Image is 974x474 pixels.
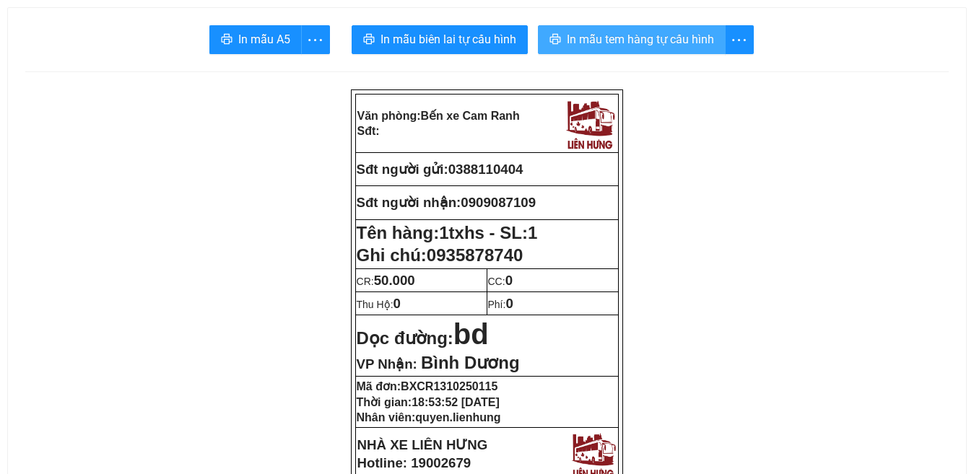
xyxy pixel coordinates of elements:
span: 0935878740 [427,245,523,265]
span: VP Nhận: [357,356,417,372]
strong: Hotline: 19002679 [357,455,471,470]
span: 0 [505,273,513,288]
span: Ghi chú: [357,245,523,265]
span: 0909087109 [461,195,536,210]
strong: Sđt người nhận: [357,195,461,210]
span: Bình Dương [421,353,520,372]
span: 0 [505,296,513,311]
strong: NHÀ XE LIÊN HƯNG [357,437,488,452]
button: printerIn mẫu biên lai tự cấu hình [352,25,528,54]
span: quyen.lienhung [415,411,500,423]
span: 0388110404 [448,162,523,177]
span: printer [221,33,232,47]
strong: Văn phòng: [357,110,520,122]
span: Thu Hộ: [357,299,401,310]
span: BXCR1310250115 [401,380,497,392]
strong: Thời gian: [357,396,500,408]
span: printer [549,33,561,47]
span: In mẫu biên lai tự cấu hình [381,30,516,48]
span: more [726,31,753,49]
span: 18:53:52 [DATE] [412,396,500,408]
span: CR: [357,276,415,287]
strong: Dọc đường: [357,328,489,348]
span: 0 [393,296,401,311]
button: printerIn mẫu tem hàng tự cấu hình [538,25,726,54]
strong: Nhân viên: [357,411,501,423]
span: Bến xe Cam Ranh [421,110,520,122]
strong: Tên hàng: [357,223,538,242]
span: 1txhs - SL: [439,223,537,242]
span: 50.000 [374,273,415,288]
span: CC: [488,276,513,287]
button: printerIn mẫu A5 [209,25,302,54]
span: In mẫu A5 [238,30,290,48]
button: more [301,25,330,54]
button: more [725,25,754,54]
strong: Sđt: [357,125,380,137]
span: printer [363,33,375,47]
strong: Mã đơn: [357,380,498,392]
img: logo [562,96,617,151]
span: more [302,31,329,49]
span: bd [453,318,489,350]
span: Phí: [488,299,513,310]
span: 1 [528,223,537,242]
span: In mẫu tem hàng tự cấu hình [567,30,714,48]
strong: Sđt người gửi: [357,162,448,177]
